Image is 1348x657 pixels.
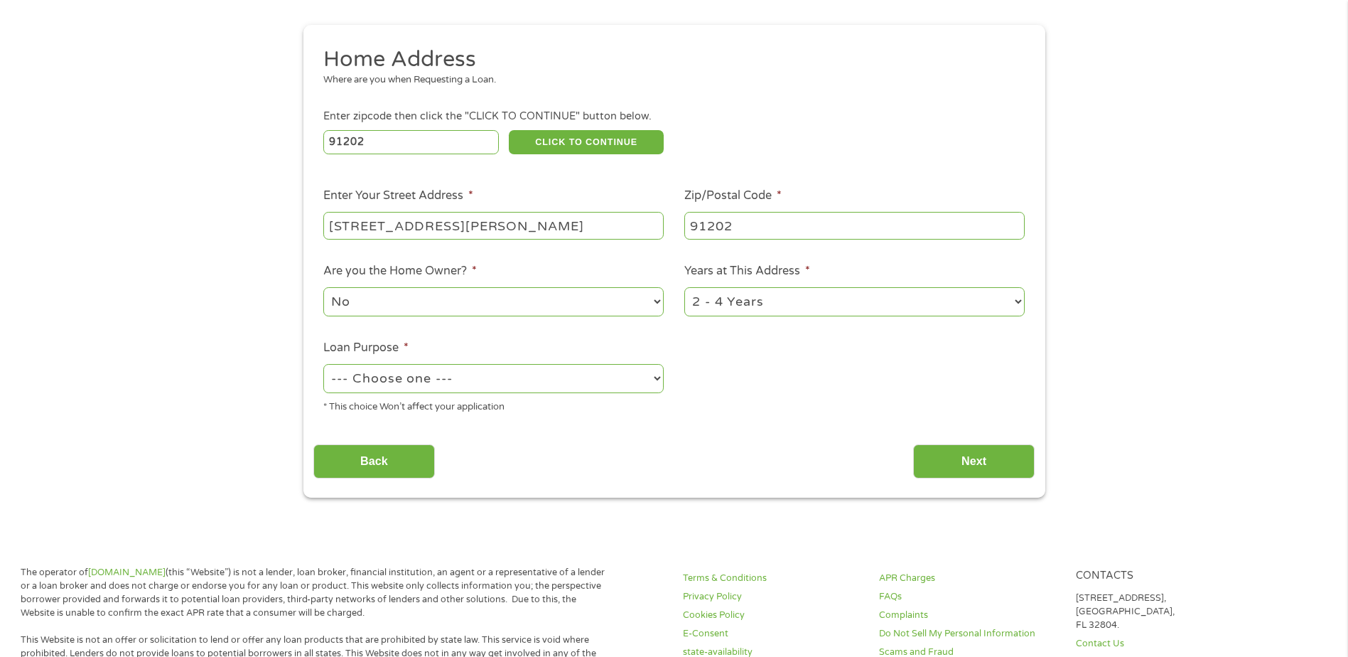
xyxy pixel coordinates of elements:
a: Privacy Policy [683,590,862,604]
input: 1 Main Street [323,212,664,239]
label: Loan Purpose [323,341,409,356]
label: Enter Your Street Address [323,188,473,203]
label: Zip/Postal Code [684,188,782,203]
div: Enter zipcode then click the "CLICK TO CONTINUE" button below. [323,109,1024,124]
input: Enter Zipcode (e.g 01510) [323,130,499,154]
h4: Contacts [1076,570,1255,583]
p: The operator of (this “Website”) is not a lender, loan broker, financial institution, an agent or... [21,566,610,620]
a: E-Consent [683,627,862,641]
a: Contact Us [1076,637,1255,651]
a: Do Not Sell My Personal Information [879,627,1058,641]
h2: Home Address [323,46,1014,74]
input: Next [913,444,1035,479]
a: Complaints [879,609,1058,622]
a: FAQs [879,590,1058,604]
div: * This choice Won’t affect your application [323,395,664,415]
input: Back [313,444,435,479]
a: Cookies Policy [683,609,862,622]
a: APR Charges [879,572,1058,585]
a: Terms & Conditions [683,572,862,585]
button: CLICK TO CONTINUE [509,130,664,154]
label: Are you the Home Owner? [323,264,477,279]
a: [DOMAIN_NAME] [88,567,166,578]
div: Where are you when Requesting a Loan. [323,73,1014,87]
p: [STREET_ADDRESS], [GEOGRAPHIC_DATA], FL 32804. [1076,592,1255,632]
label: Years at This Address [684,264,810,279]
